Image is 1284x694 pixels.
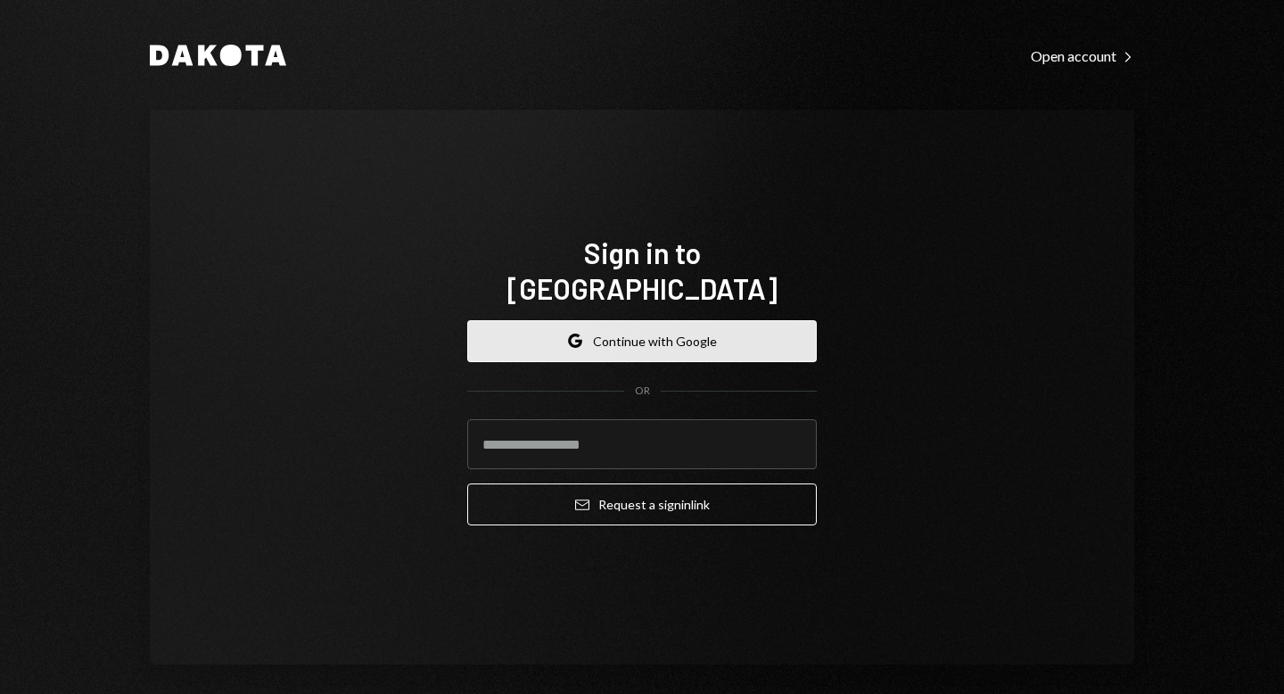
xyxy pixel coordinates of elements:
h1: Sign in to [GEOGRAPHIC_DATA] [467,235,817,306]
div: OR [635,384,650,399]
button: Request a signinlink [467,483,817,525]
div: Open account [1031,47,1134,65]
a: Open account [1031,45,1134,65]
button: Continue with Google [467,320,817,362]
